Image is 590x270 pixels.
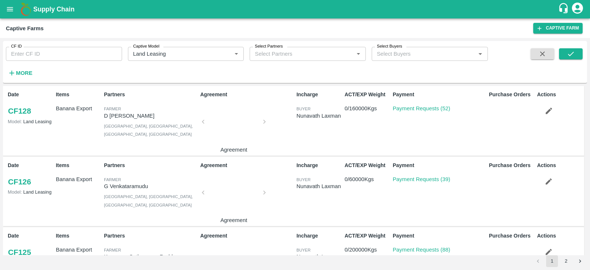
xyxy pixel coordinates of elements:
p: Date [8,91,53,98]
a: Payment Requests (39) [393,176,450,182]
p: Payment [393,91,486,98]
span: Model: [8,189,22,195]
div: Nunavath Laxman [296,253,341,261]
p: Incharge [296,91,341,98]
p: Kommuru Satheeswar Reddy [104,253,197,261]
p: Actions [537,91,582,98]
p: Land Leasing [8,188,53,195]
span: buyer [296,248,310,252]
a: CF125 [8,246,31,259]
p: Agreement [206,216,261,224]
p: 0 / 60000 Kgs [344,175,389,183]
p: Actions [537,162,582,169]
a: Supply Chain [33,4,558,14]
label: Captive Model [133,44,159,49]
button: page 1 [546,255,558,267]
span: Farmer [104,177,121,182]
p: ACT/EXP Weight [344,232,389,240]
div: account of current user [571,1,584,17]
button: Open [475,49,485,59]
div: Nunavath Laxman [296,182,341,190]
p: Agreement [200,162,294,169]
p: Items [56,162,101,169]
p: Partners [104,162,197,169]
p: ACT/EXP Weight [344,91,389,98]
label: CF ID [11,44,22,49]
input: Select Partners [252,49,342,59]
span: [GEOGRAPHIC_DATA], [GEOGRAPHIC_DATA], [GEOGRAPHIC_DATA], [GEOGRAPHIC_DATA] [104,194,193,207]
p: Land Leasing [8,118,53,125]
a: CF126 [8,175,31,188]
p: Banana Export [56,175,101,183]
p: Items [56,91,101,98]
p: Purchase Orders [489,162,534,169]
span: Farmer [104,107,121,111]
div: Captive Farms [6,24,44,33]
p: Incharge [296,232,341,240]
p: Payment [393,232,486,240]
img: logo [18,2,33,17]
div: customer-support [558,3,571,16]
p: Agreement [200,91,294,98]
label: Select Partners [255,44,283,49]
p: 0 / 200000 Kgs [344,246,389,254]
p: Date [8,162,53,169]
b: Supply Chain [33,6,74,13]
p: D [PERSON_NAME] [104,112,197,120]
a: Payment Requests (88) [393,247,450,253]
p: Date [8,232,53,240]
button: Open [232,49,241,59]
button: Go to page 2 [560,255,572,267]
a: CF128 [8,104,31,118]
span: Model: [8,119,22,124]
span: [GEOGRAPHIC_DATA], [GEOGRAPHIC_DATA], [GEOGRAPHIC_DATA], [GEOGRAPHIC_DATA] [104,124,193,136]
button: Open [354,49,363,59]
button: Go to next page [574,255,586,267]
p: Banana Export [56,246,101,254]
button: open drawer [1,1,18,18]
button: More [6,67,34,79]
p: Banana Export [56,104,101,112]
p: Incharge [296,162,341,169]
input: Enter CF ID [6,47,122,61]
a: Payment Requests (52) [393,105,450,111]
label: Select Buyers [377,44,402,49]
p: Purchase Orders [489,232,534,240]
span: Farmer [104,248,121,252]
p: Purchase Orders [489,91,534,98]
div: Nunavath Laxman [296,112,341,120]
input: Enter Captive Model [130,49,220,59]
a: Captive Farm [533,23,583,34]
p: 0 / 160000 Kgs [344,104,389,112]
span: buyer [296,107,310,111]
p: ACT/EXP Weight [344,162,389,169]
p: Agreement [206,146,261,154]
span: buyer [296,177,310,182]
p: Agreement [200,232,294,240]
p: Payment [393,162,486,169]
input: Select Buyers [374,49,464,59]
p: Partners [104,232,197,240]
p: Items [56,232,101,240]
p: G Venkataramudu [104,182,197,190]
p: Partners [104,91,197,98]
strong: More [16,70,32,76]
p: Actions [537,232,582,240]
nav: pagination navigation [531,255,587,267]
